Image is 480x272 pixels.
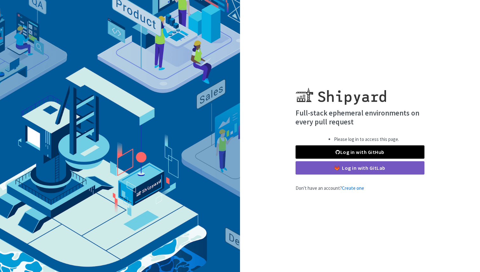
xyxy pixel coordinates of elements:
a: Log in with GitLab [296,161,424,175]
span: Don't have an account? [296,185,364,191]
a: Log in with GitHub [296,145,424,159]
li: Please log in to access this page. [334,136,399,143]
img: gitlab-color.svg [335,166,339,170]
img: Shipyard logo [296,80,386,105]
a: Create one [342,185,364,191]
h4: Full-stack ephemeral environments on every pull request [296,109,424,126]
